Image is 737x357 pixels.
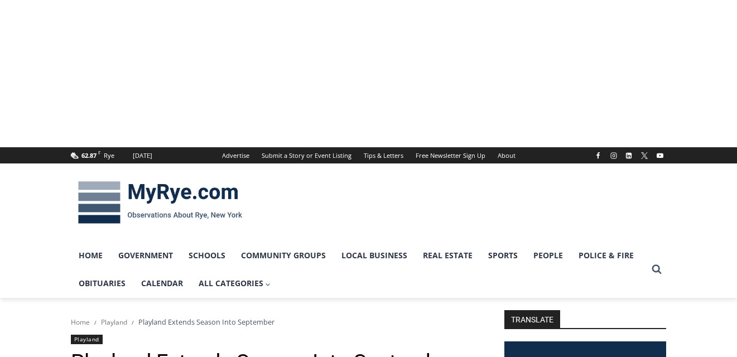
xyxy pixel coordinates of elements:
nav: Secondary Navigation [216,147,522,163]
a: Local Business [334,242,415,269]
a: About [492,147,522,163]
a: Home [71,242,110,269]
a: People [526,242,571,269]
strong: TRANSLATE [504,310,560,328]
button: View Search Form [647,259,667,279]
a: Facebook [591,149,605,162]
a: Instagram [607,149,620,162]
a: Real Estate [415,242,480,269]
a: Obituaries [71,269,133,297]
a: Playland [101,317,127,327]
span: / [94,319,97,326]
a: Calendar [133,269,191,297]
a: Sports [480,242,526,269]
a: All Categories [191,269,279,297]
nav: Primary Navigation [71,242,647,298]
a: Home [71,317,90,327]
span: 62.87 [81,151,97,160]
span: All Categories [199,277,271,290]
nav: Breadcrumbs [71,316,475,327]
img: MyRye.com [71,173,249,231]
a: Playland [71,335,103,344]
a: Community Groups [233,242,334,269]
span: / [132,319,134,326]
a: Linkedin [622,149,635,162]
a: Schools [181,242,233,269]
div: Rye [104,151,114,161]
a: Free Newsletter Sign Up [410,147,492,163]
a: Advertise [216,147,256,163]
a: Submit a Story or Event Listing [256,147,358,163]
a: Police & Fire [571,242,642,269]
span: F [98,149,100,156]
a: Tips & Letters [358,147,410,163]
span: Playland Extends Season Into September [138,317,274,327]
div: [DATE] [133,151,152,161]
a: Government [110,242,181,269]
a: YouTube [653,149,667,162]
a: X [638,149,651,162]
